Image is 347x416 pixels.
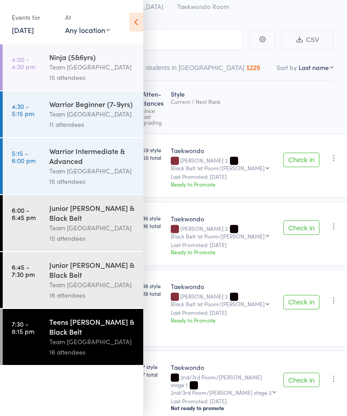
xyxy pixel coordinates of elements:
div: Team [GEOGRAPHIC_DATA] [49,280,136,290]
div: Any location [65,25,110,35]
time: 7:30 - 8:15 pm [12,320,34,335]
div: 1225 [246,64,260,71]
div: Taekwondo [171,146,276,155]
button: CSV [282,30,333,50]
span: 59 style [142,146,164,154]
div: 15 attendees [49,233,136,243]
div: Atten­dances [139,85,167,130]
a: 6:45 -7:30 pmJunior [PERSON_NAME] & Black BeltTeam [GEOGRAPHIC_DATA]16 attendees [3,252,143,308]
span: 60 total [142,154,164,161]
label: Sort by [277,63,297,72]
div: 16 attendees [49,290,136,300]
div: Ready to Promote [171,180,276,188]
div: Team [GEOGRAPHIC_DATA] [49,62,136,72]
div: Not ready to promote [171,404,276,411]
button: Check in [283,153,319,167]
div: Current / Next Rank [171,98,276,104]
span: 7 total [142,370,164,378]
small: Last Promoted: [DATE] [171,398,276,404]
div: At [65,10,110,25]
a: [DATE] [12,25,34,35]
div: 2nd/3rd Poom/[PERSON_NAME] stage 2 [171,389,272,395]
button: Other students in [GEOGRAPHIC_DATA]1225 [128,60,260,80]
div: Events for [12,10,56,25]
span: Taekwondo Room [177,2,229,11]
div: 11 attendees [49,119,136,130]
time: 4:30 - 5:15 pm [12,103,34,117]
span: 39 total [142,290,164,297]
div: Black Belt 1st Poom/[PERSON_NAME] [171,233,265,239]
div: [PERSON_NAME] 2 [171,293,276,307]
div: Ready to Promote [171,248,276,256]
span: 36 style [142,214,164,222]
span: 38 style [142,282,164,290]
div: Team [GEOGRAPHIC_DATA] [49,166,136,176]
div: Style [167,85,280,130]
div: Warrior Beginner (7-9yrs) [49,99,136,109]
small: Last Promoted: [DATE] [171,242,276,248]
div: since last grading [142,108,164,125]
small: Last Promoted: [DATE] [171,309,276,316]
button: Check in [283,373,319,387]
div: Black Belt 1st Poom/[PERSON_NAME] [171,301,265,307]
div: Team [GEOGRAPHIC_DATA] [49,337,136,347]
div: Junior [PERSON_NAME] & Black Belt [49,260,136,280]
time: 6:00 - 6:45 pm [12,206,36,221]
div: Taekwondo [171,363,276,372]
div: 2nd/3rd Poom/[PERSON_NAME] stage 1 [171,374,276,395]
button: Check in [283,295,319,309]
div: Team [GEOGRAPHIC_DATA] [49,223,136,233]
span: 36 total [142,222,164,229]
div: Ninja (5&6yrs) [49,52,136,62]
span: 7 style [142,363,164,370]
div: Taekwondo [171,282,276,291]
div: Teens [PERSON_NAME] & Black Belt [49,317,136,337]
div: Team [GEOGRAPHIC_DATA] [49,109,136,119]
time: 4:00 - 4:30 pm [12,56,35,70]
div: Junior [PERSON_NAME] & Black Belt [49,203,136,223]
div: Ready to Promote [171,316,276,324]
a: 4:00 -4:30 pmNinja (5&6yrs)Team [GEOGRAPHIC_DATA]15 attendees [3,44,143,90]
div: [PERSON_NAME] 2 [171,157,276,171]
div: 15 attendees [49,176,136,187]
a: 5:15 -6:00 pmWarrior Intermediate & AdvancedTeam [GEOGRAPHIC_DATA]15 attendees [3,138,143,194]
div: Last name [299,63,329,72]
div: Taekwondo [171,214,276,223]
div: [PERSON_NAME] 2 [171,225,276,239]
div: Black Belt 1st Poom/[PERSON_NAME] [171,165,265,171]
button: Check in [283,220,319,235]
a: 4:30 -5:15 pmWarrior Beginner (7-9yrs)Team [GEOGRAPHIC_DATA]11 attendees [3,91,143,137]
div: 15 attendees [49,72,136,83]
time: 5:15 - 6:00 pm [12,150,36,164]
div: 16 attendees [49,347,136,357]
small: Last Promoted: [DATE] [171,173,276,180]
div: Warrior Intermediate & Advanced [49,146,136,166]
time: 6:45 - 7:30 pm [12,263,35,278]
a: 7:30 -8:15 pmTeens [PERSON_NAME] & Black BeltTeam [GEOGRAPHIC_DATA]16 attendees [3,309,143,365]
a: 6:00 -6:45 pmJunior [PERSON_NAME] & Black BeltTeam [GEOGRAPHIC_DATA]15 attendees [3,195,143,251]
